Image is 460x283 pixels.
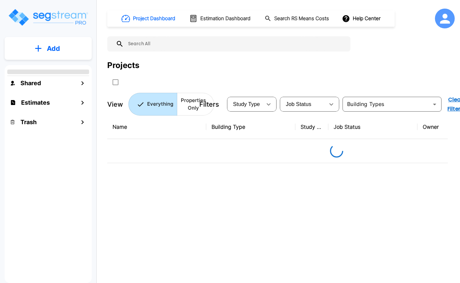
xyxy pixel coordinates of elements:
button: Project Dashboard [119,11,179,26]
h1: Project Dashboard [133,15,175,22]
th: Name [107,115,206,139]
span: Study Type [233,101,260,107]
button: Help Center [341,12,383,25]
div: Platform [128,93,214,116]
button: Add [5,39,92,58]
div: Select [281,95,325,114]
h1: Shared [20,79,41,88]
button: Open [430,100,439,109]
h1: Trash [20,118,37,126]
th: Job Status [328,115,417,139]
th: Study Type [295,115,328,139]
h1: Estimation Dashboard [200,15,250,22]
span: Job Status [286,101,311,107]
button: Everything [128,93,177,116]
button: Estimation Dashboard [187,12,254,25]
button: SelectAll [109,76,122,89]
div: Select [228,95,262,114]
p: Add [47,44,60,53]
p: View [107,99,123,109]
h1: Estimates [21,98,50,107]
input: Search All [124,36,347,52]
input: Building Types [345,100,429,109]
img: Logo [8,8,88,27]
p: Properties Only [181,97,206,112]
button: Search RS Means Costs [262,12,333,25]
button: Properties Only [177,93,214,116]
div: Projects [107,59,139,71]
h1: Search RS Means Costs [274,15,329,22]
p: Everything [147,100,173,108]
th: Owner [417,115,450,139]
th: Building Type [206,115,295,139]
